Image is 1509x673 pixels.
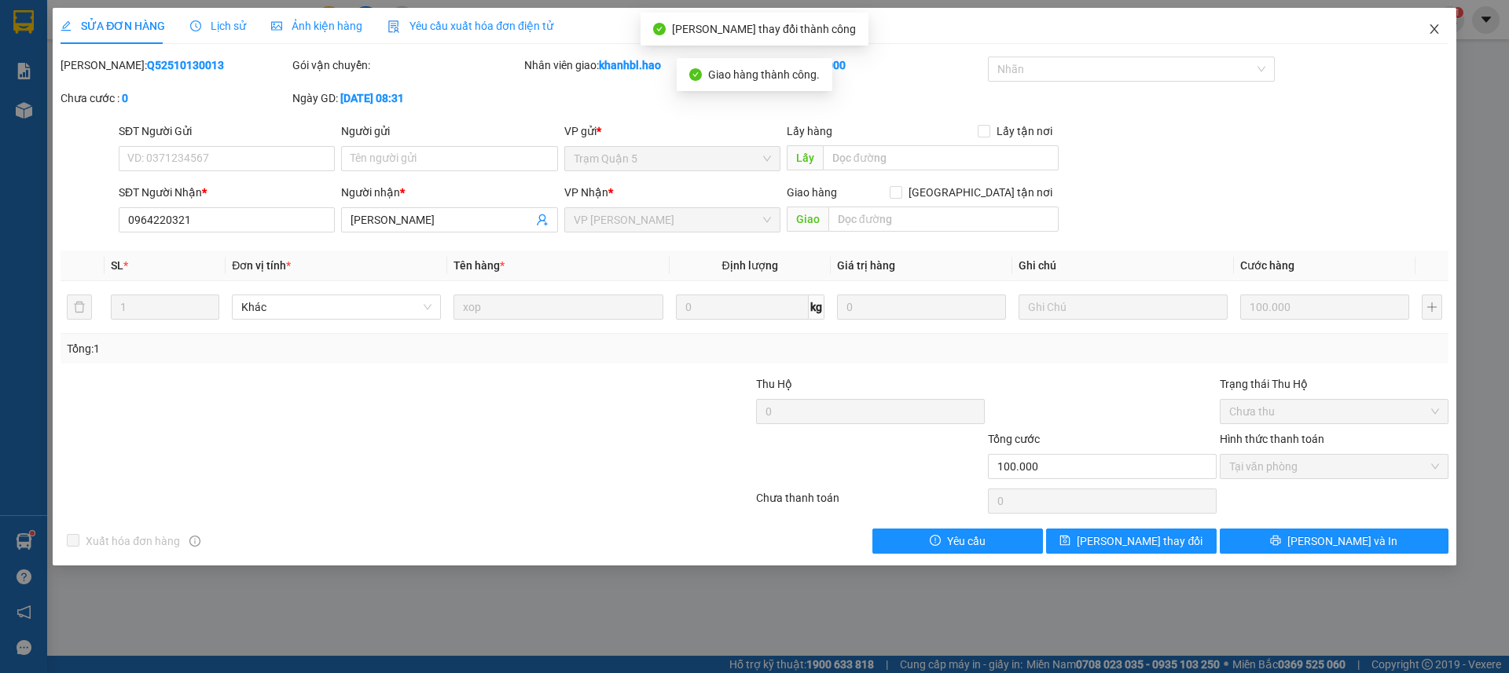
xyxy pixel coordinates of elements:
div: [PERSON_NAME]: [61,57,289,74]
input: VD: Bàn, Ghế [453,294,663,320]
span: Lấy hàng [787,125,832,137]
span: kg [809,294,824,320]
span: user-add [536,214,549,226]
input: Dọc đường [828,207,1059,232]
button: delete [67,294,92,320]
div: Người nhận [341,184,557,201]
div: SĐT Người Nhận [119,184,335,201]
span: Yêu cầu xuất hóa đơn điện tử [387,20,553,32]
span: Giá trị hàng [837,259,895,272]
span: Chưa thu [1229,400,1439,423]
button: printer[PERSON_NAME] và In [1220,529,1448,554]
b: 0 [122,92,128,104]
span: Tại văn phòng [1229,455,1439,478]
span: Lấy [787,145,823,170]
span: Tổng cước [988,433,1040,445]
span: check-circle [689,68,702,81]
button: Close [1412,8,1456,52]
div: Trạng thái Thu Hộ [1220,375,1448,393]
span: edit [61,20,72,31]
span: info-circle [189,536,200,547]
img: icon [387,20,400,33]
span: Thu Hộ [756,378,792,390]
span: check-circle [653,23,666,35]
input: Ghi Chú [1019,294,1228,320]
div: Ngày GD: [292,90,521,107]
span: Yêu cầu [947,532,986,550]
b: [DATE] 08:31 [340,92,404,104]
span: Giao [787,207,828,232]
button: exclamation-circleYêu cầu [872,529,1043,554]
div: Nhân viên giao: [524,57,753,74]
div: Cước rồi : [756,57,985,74]
span: printer [1270,535,1281,547]
span: close [1428,23,1441,35]
div: Chưa cước : [61,90,289,107]
span: Trạm Quận 5 [574,147,771,170]
button: plus [1422,294,1442,320]
span: Ảnh kiện hàng [271,20,362,32]
span: Tên hàng [453,259,505,272]
span: SỬA ĐƠN HÀNG [61,20,165,32]
div: Tổng: 1 [67,340,582,357]
span: VP Nhận [564,186,608,199]
span: Giao hàng thành công. [708,68,820,81]
b: khanhbl.hao [599,59,661,71]
span: exclamation-circle [930,535,941,547]
span: Đơn vị tính [232,259,291,272]
span: [GEOGRAPHIC_DATA] tận nơi [902,184,1059,201]
span: Lấy tận nơi [990,123,1059,140]
span: [PERSON_NAME] thay đổi thành công [672,23,856,35]
div: VP gửi [564,123,780,140]
span: Giao hàng [787,186,837,199]
span: clock-circle [190,20,201,31]
span: Khác [241,295,431,319]
span: [PERSON_NAME] thay đổi [1077,532,1202,550]
div: Gói vận chuyển: [292,57,521,74]
span: Định lượng [722,259,778,272]
div: Người gửi [341,123,557,140]
button: save[PERSON_NAME] thay đổi [1046,529,1217,554]
span: [PERSON_NAME] và In [1287,532,1397,550]
b: Q52510130013 [147,59,224,71]
div: SĐT Người Gửi [119,123,335,140]
div: Chưa thanh toán [754,489,986,517]
input: 0 [1240,294,1409,320]
span: VP Bạc Liêu [574,208,771,232]
input: 0 [837,294,1006,320]
input: Dọc đường [823,145,1059,170]
label: Hình thức thanh toán [1220,433,1324,445]
span: SL [111,259,123,272]
span: Lịch sử [190,20,246,32]
span: picture [271,20,282,31]
th: Ghi chú [1012,251,1234,281]
span: save [1059,535,1070,547]
span: Xuất hóa đơn hàng [79,532,186,550]
span: Cước hàng [1240,259,1294,272]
